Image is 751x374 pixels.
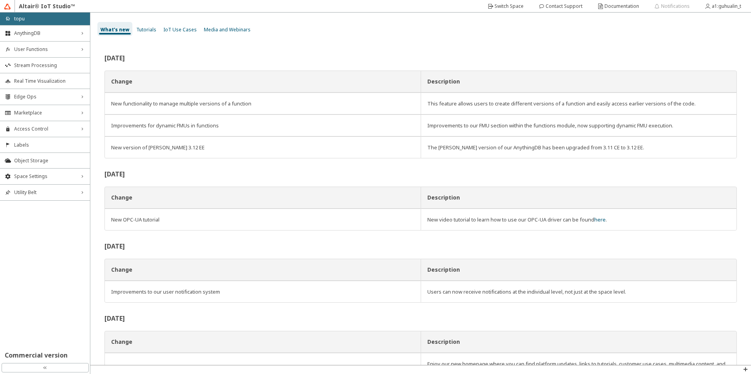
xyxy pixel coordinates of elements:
th: Change [104,187,421,209]
span: Access Control [14,126,76,132]
th: Change [104,331,421,353]
div: New Home Page design [111,364,414,372]
span: Edge Ops [14,94,76,100]
h2: [DATE] [104,171,737,177]
th: Change [104,71,421,93]
h2: [DATE] [104,243,737,249]
span: IoT Use Cases [163,26,197,33]
span: Utility Belt [14,189,76,196]
span: Marketplace [14,110,76,116]
span: Real Time Visualization [14,78,85,84]
div: New version of [PERSON_NAME] 3.12 EE [111,143,414,152]
div: Improvements for dynamic FMUs in functions [111,121,414,130]
span: User Functions [14,46,76,53]
div: The [PERSON_NAME] version of our AnythingDB has been upgraded from 3.11 CE to 3.12 EE. [427,143,730,152]
a: here [594,216,606,223]
span: AnythingDB [14,30,76,36]
th: Description [421,71,737,93]
th: Description [421,187,737,209]
th: Description [421,259,737,281]
span: Media and Webinars [204,26,251,33]
p: topu [14,15,25,22]
span: What’s new [101,26,129,33]
span: Space Settings [14,173,76,180]
div: New functionality to manage multiple versions of a function [111,99,414,108]
div: Improvements to our FMU section within the functions module, now supporting dynamic FMU execution. [427,121,730,130]
span: Tutorials [136,26,156,33]
span: Object Storage [14,158,85,164]
div: Improvements to our user notification system [111,287,414,296]
div: This feature allows users to create different versions of a function and easily access earlier ve... [427,99,730,108]
span: Stream Processing [14,62,85,69]
div: Users can now receive notifications at the individual level, not just at the space level. [427,287,730,296]
div: New OPC-UA tutorial [111,215,414,224]
h2: [DATE] [104,55,737,61]
h2: [DATE] [104,315,737,321]
div: New video tutorial to learn how to use our OPC-UA driver can be found . [427,215,730,224]
span: Labels [14,142,85,148]
th: Change [104,259,421,281]
th: Description [421,331,737,353]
